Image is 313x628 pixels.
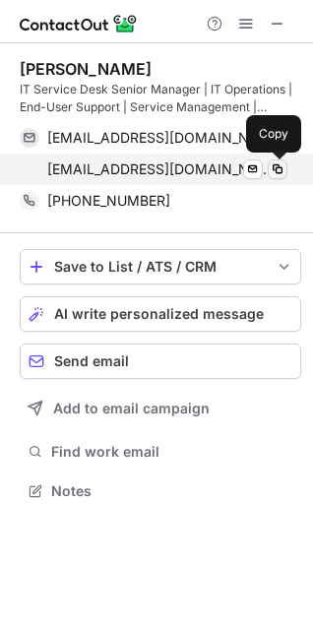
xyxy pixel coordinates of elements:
[54,306,264,322] span: AI write personalized message
[20,391,301,426] button: Add to email campaign
[54,353,129,369] span: Send email
[20,477,301,505] button: Notes
[53,401,210,416] span: Add to email campaign
[20,249,301,284] button: save-profile-one-click
[20,81,301,116] div: IT Service Desk Senior Manager | IT Operations | End-User Support | Service Management | Banking ...
[20,12,138,35] img: ContactOut v5.3.10
[20,296,301,332] button: AI write personalized message
[47,192,170,210] span: [PHONE_NUMBER]
[51,443,293,461] span: Find work email
[51,482,293,500] span: Notes
[20,344,301,379] button: Send email
[54,259,267,275] div: Save to List / ATS / CRM
[47,160,273,178] span: [EMAIL_ADDRESS][DOMAIN_NAME]
[47,129,273,147] span: [EMAIL_ADDRESS][DOMAIN_NAME]
[20,438,301,466] button: Find work email
[20,59,152,79] div: [PERSON_NAME]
